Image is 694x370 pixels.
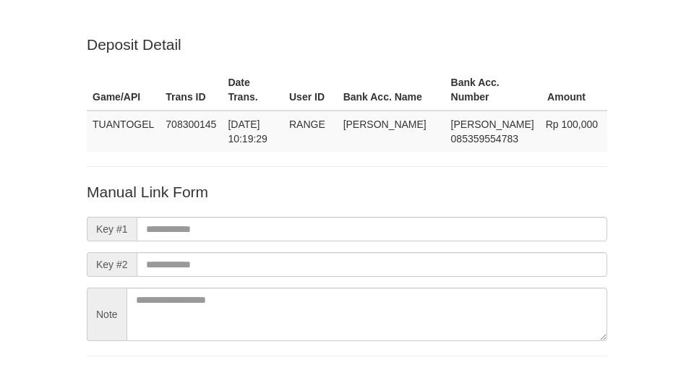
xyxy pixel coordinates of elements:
[87,181,607,202] p: Manual Link Form
[289,119,325,130] span: RANGE
[451,119,534,130] span: [PERSON_NAME]
[445,69,540,111] th: Bank Acc. Number
[283,69,338,111] th: User ID
[87,111,160,152] td: TUANTOGEL
[451,133,518,145] span: Copy 085359554783 to clipboard
[222,69,283,111] th: Date Trans.
[343,119,427,130] span: [PERSON_NAME]
[228,119,267,145] span: [DATE] 10:19:29
[87,69,160,111] th: Game/API
[546,119,598,130] span: Rp 100,000
[87,288,127,341] span: Note
[87,252,137,277] span: Key #2
[160,111,222,152] td: 708300145
[160,69,222,111] th: Trans ID
[338,69,445,111] th: Bank Acc. Name
[87,217,137,241] span: Key #1
[540,69,607,111] th: Amount
[87,34,607,55] p: Deposit Detail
